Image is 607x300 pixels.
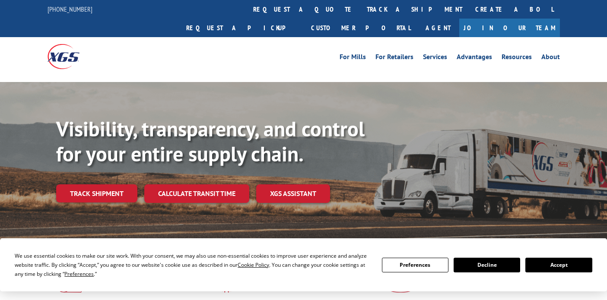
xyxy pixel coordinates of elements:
[144,184,249,203] a: Calculate transit time
[541,54,560,63] a: About
[48,5,92,13] a: [PHONE_NUMBER]
[340,54,366,63] a: For Mills
[525,258,592,272] button: Accept
[423,54,447,63] a: Services
[64,270,94,278] span: Preferences
[502,54,532,63] a: Resources
[180,19,305,37] a: Request a pickup
[454,258,520,272] button: Decline
[459,19,560,37] a: Join Our Team
[56,184,137,202] a: Track shipment
[375,54,413,63] a: For Retailers
[238,261,269,268] span: Cookie Policy
[56,115,365,167] b: Visibility, transparency, and control for your entire supply chain.
[256,184,330,203] a: XGS ASSISTANT
[15,251,371,278] div: We use essential cookies to make our site work. With your consent, we may also use non-essential ...
[417,19,459,37] a: Agent
[382,258,448,272] button: Preferences
[457,54,492,63] a: Advantages
[305,19,417,37] a: Customer Portal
